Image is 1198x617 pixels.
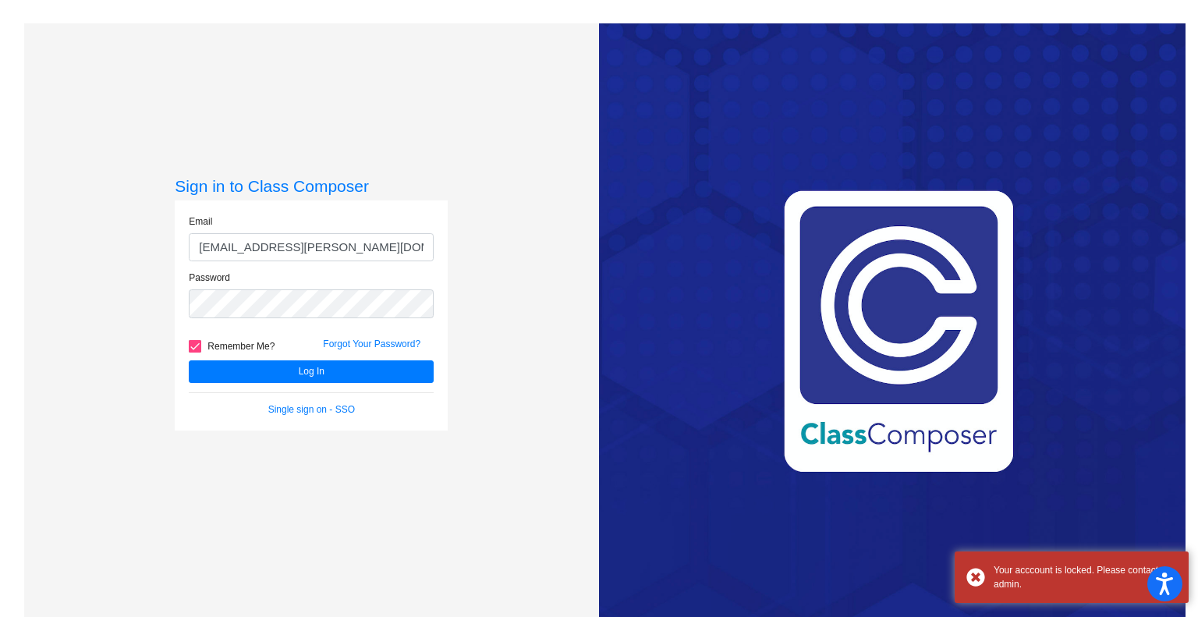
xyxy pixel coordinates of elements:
h3: Sign in to Class Composer [175,176,448,196]
label: Email [189,215,212,229]
a: Forgot Your Password? [323,339,420,349]
a: Single sign on - SSO [268,404,355,415]
button: Log In [189,360,434,383]
label: Password [189,271,230,285]
span: Remember Me? [207,337,275,356]
div: Your acccount is locked. Please contact admin. [994,563,1177,591]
